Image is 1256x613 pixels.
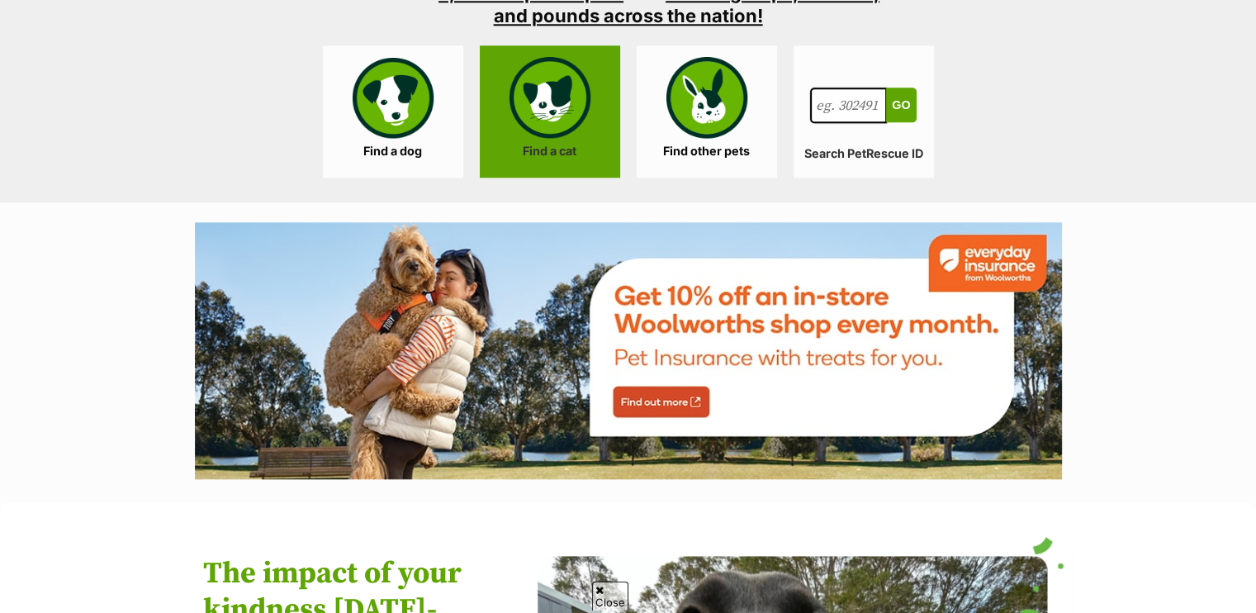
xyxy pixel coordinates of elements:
[195,222,1062,482] a: Everyday Insurance by Woolworths promotional banner
[810,88,888,124] input: eg. 302491
[323,45,463,178] a: Find a dog
[794,147,934,161] label: Search PetRescue ID
[886,88,916,122] button: Go
[592,582,628,611] span: Close
[480,45,620,178] a: Find a cat
[637,45,777,178] a: Find other pets
[195,222,1062,479] img: Everyday Insurance by Woolworths promotional banner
